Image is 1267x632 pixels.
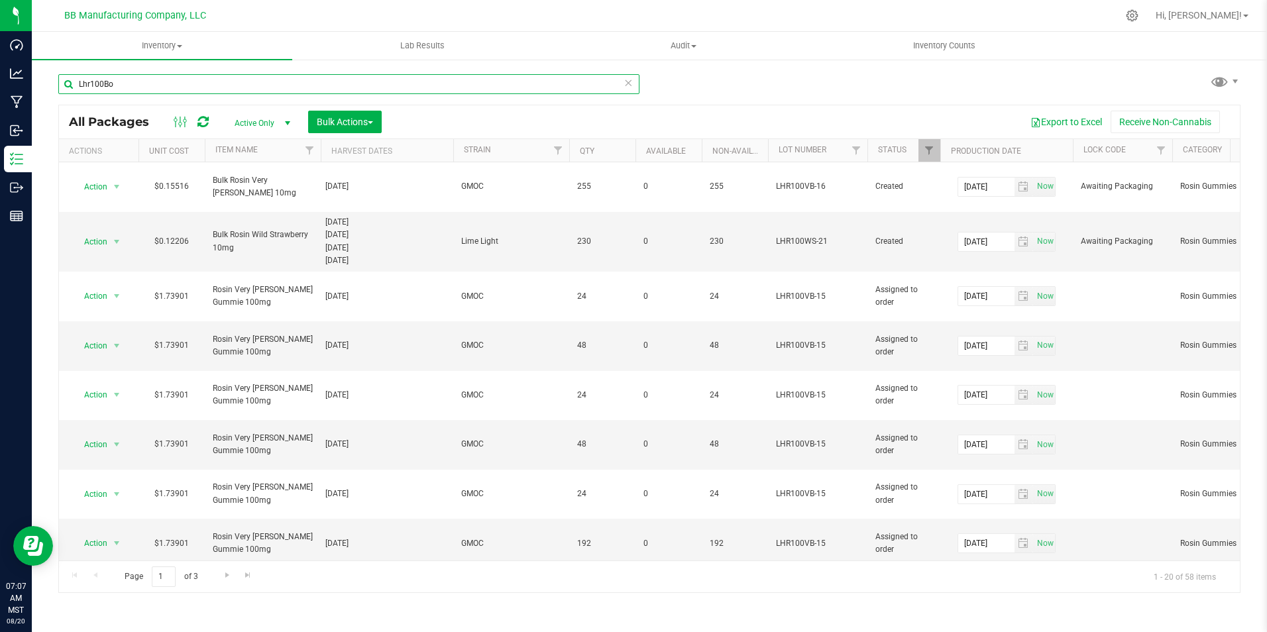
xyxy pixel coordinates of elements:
span: Hi, [PERSON_NAME]! [1156,10,1242,21]
span: Page of 3 [113,566,209,587]
div: [DATE] [325,438,449,450]
span: Action [72,485,108,503]
span: Set Current date [1034,287,1056,306]
span: 24 [710,290,760,303]
a: Filter [1150,139,1172,162]
span: select [1015,178,1034,196]
span: Created [875,180,932,193]
span: 255 [577,180,628,193]
td: $0.12206 [138,212,205,272]
div: Actions [69,146,133,156]
span: Audit [554,40,813,52]
a: Audit [553,32,814,60]
span: Awaiting Packaging [1081,235,1164,248]
a: Lot Number [779,145,826,154]
a: Go to the next page [217,566,237,584]
span: Action [72,337,108,355]
span: select [1015,534,1034,553]
p: 07:07 AM MST [6,580,26,616]
span: Bulk Actions [317,117,373,127]
span: 48 [710,339,760,352]
span: LHR100VB-15 [776,290,859,303]
span: LHR100VB-15 [776,389,859,401]
span: Rosin Very [PERSON_NAME] Gummie 100mg [213,481,313,506]
span: 0 [643,389,694,401]
span: Action [72,178,108,196]
span: Set Current date [1034,336,1056,355]
td: $1.73901 [138,519,205,568]
inline-svg: Reports [10,209,23,223]
th: Harvest Dates [321,139,453,162]
span: select [1033,337,1055,355]
td: $1.73901 [138,420,205,470]
span: Set Current date [1034,435,1056,454]
p: 08/20 [6,616,26,626]
span: 24 [577,488,628,500]
span: 24 [577,290,628,303]
span: Action [72,233,108,251]
span: LHR100VB-15 [776,438,859,450]
span: select [1015,337,1034,355]
a: Lock Code [1083,145,1126,154]
span: GMOC [461,537,561,550]
span: Rosin Very [PERSON_NAME] Gummie 100mg [213,333,313,358]
inline-svg: Inbound [10,124,23,137]
span: select [1033,233,1055,251]
span: 48 [577,438,628,450]
input: 1 [152,566,176,587]
span: LHR100WS-21 [776,235,859,248]
span: 0 [643,488,694,500]
span: Awaiting Packaging [1081,180,1164,193]
a: Unit Cost [149,146,189,156]
span: select [1033,435,1055,454]
inline-svg: Analytics [10,67,23,80]
span: select [109,337,125,355]
span: select [1015,233,1034,251]
span: Lab Results [382,40,463,52]
span: BB Manufacturing Company, LLC [64,10,206,21]
span: select [109,534,125,553]
span: Set Current date [1034,232,1056,251]
span: select [1033,287,1055,305]
input: Search Package ID, Item Name, SKU, Lot or Part Number... [58,74,639,94]
a: Available [646,146,686,156]
a: Non-Available [712,146,771,156]
span: GMOC [461,290,561,303]
span: select [109,435,125,454]
span: Assigned to order [875,481,932,506]
a: Filter [918,139,940,162]
span: select [109,233,125,251]
inline-svg: Inventory [10,152,23,166]
span: GMOC [461,389,561,401]
span: Assigned to order [875,382,932,407]
span: select [109,178,125,196]
a: Filter [547,139,569,162]
span: Assigned to order [875,531,932,556]
span: 24 [577,389,628,401]
span: GMOC [461,339,561,352]
span: 24 [710,488,760,500]
td: $0.15516 [138,162,205,212]
div: [DATE] [325,389,449,401]
a: Qty [580,146,594,156]
span: 230 [577,235,628,248]
span: 48 [577,339,628,352]
span: 230 [710,235,760,248]
div: [DATE] [325,216,449,229]
iframe: Resource center [13,526,53,566]
td: $1.73901 [138,470,205,519]
span: LHR100VB-15 [776,537,859,550]
span: LHR100VB-16 [776,180,859,193]
span: LHR100VB-15 [776,339,859,352]
span: Assigned to order [875,333,932,358]
a: Status [878,145,907,154]
div: [DATE] [325,339,449,352]
span: 192 [577,537,628,550]
span: 255 [710,180,760,193]
span: 0 [643,438,694,450]
span: 0 [643,537,694,550]
td: $1.73901 [138,272,205,321]
span: 48 [710,438,760,450]
span: Rosin Very [PERSON_NAME] Gummie 100mg [213,531,313,556]
div: [DATE] [325,537,449,550]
